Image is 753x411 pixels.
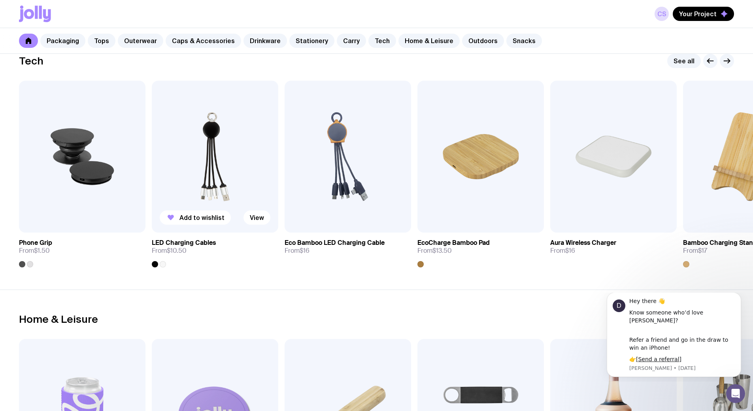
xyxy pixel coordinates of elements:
a: Aura Wireless ChargerFrom$16 [550,233,677,261]
a: Stationery [289,34,334,48]
span: From [152,247,187,255]
button: Your Project [673,7,734,21]
div: Refer a friend and go in the draw to win an iPhone! [34,36,140,59]
h3: LED Charging Cables [152,239,216,247]
span: From [417,247,452,255]
span: $16 [565,246,575,255]
h3: Eco Bamboo LED Charging Cable [285,239,385,247]
a: LED Charging CablesFrom$10.50 [152,233,278,267]
span: $1.50 [34,246,50,255]
span: From [550,247,575,255]
a: Drinkware [243,34,287,48]
h3: Phone Grip [19,239,52,247]
p: Message from David, sent 9w ago [34,72,140,79]
a: Packaging [40,34,85,48]
a: Carry [337,34,366,48]
a: Caps & Accessories [166,34,241,48]
span: From [683,247,707,255]
div: Profile image for David [18,7,30,19]
a: Home & Leisure [398,34,460,48]
iframe: Intercom notifications message [595,293,753,382]
a: Phone GripFrom$1.50 [19,233,145,267]
span: Your Project [679,10,717,18]
span: Add to wishlist [179,214,225,222]
h2: Tech [19,55,43,67]
a: CS [655,7,669,21]
div: Message content [34,5,140,71]
span: $13.50 [432,246,452,255]
a: Tech [368,34,396,48]
h2: Home & Leisure [19,313,98,325]
iframe: Intercom live chat [726,384,745,403]
div: Hey there 👋 [34,5,140,13]
span: From [285,247,310,255]
div: Know someone who’d love [PERSON_NAME]? [34,16,140,32]
span: $16 [300,246,310,255]
a: Outdoors [462,34,504,48]
a: EcoCharge Bamboo PadFrom$13.50 [417,233,544,267]
button: Add to wishlist [160,210,231,225]
span: $10.50 [167,246,187,255]
span: $17 [698,246,707,255]
a: Tops [88,34,115,48]
div: 👉[ ] [34,63,140,71]
h3: Aura Wireless Charger [550,239,616,247]
a: Snacks [506,34,542,48]
a: See all [667,54,701,68]
a: Send a referral [43,63,84,70]
span: From [19,247,50,255]
a: Eco Bamboo LED Charging CableFrom$16 [285,233,411,261]
a: View [243,210,270,225]
a: Outerwear [118,34,163,48]
h3: EcoCharge Bamboo Pad [417,239,490,247]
